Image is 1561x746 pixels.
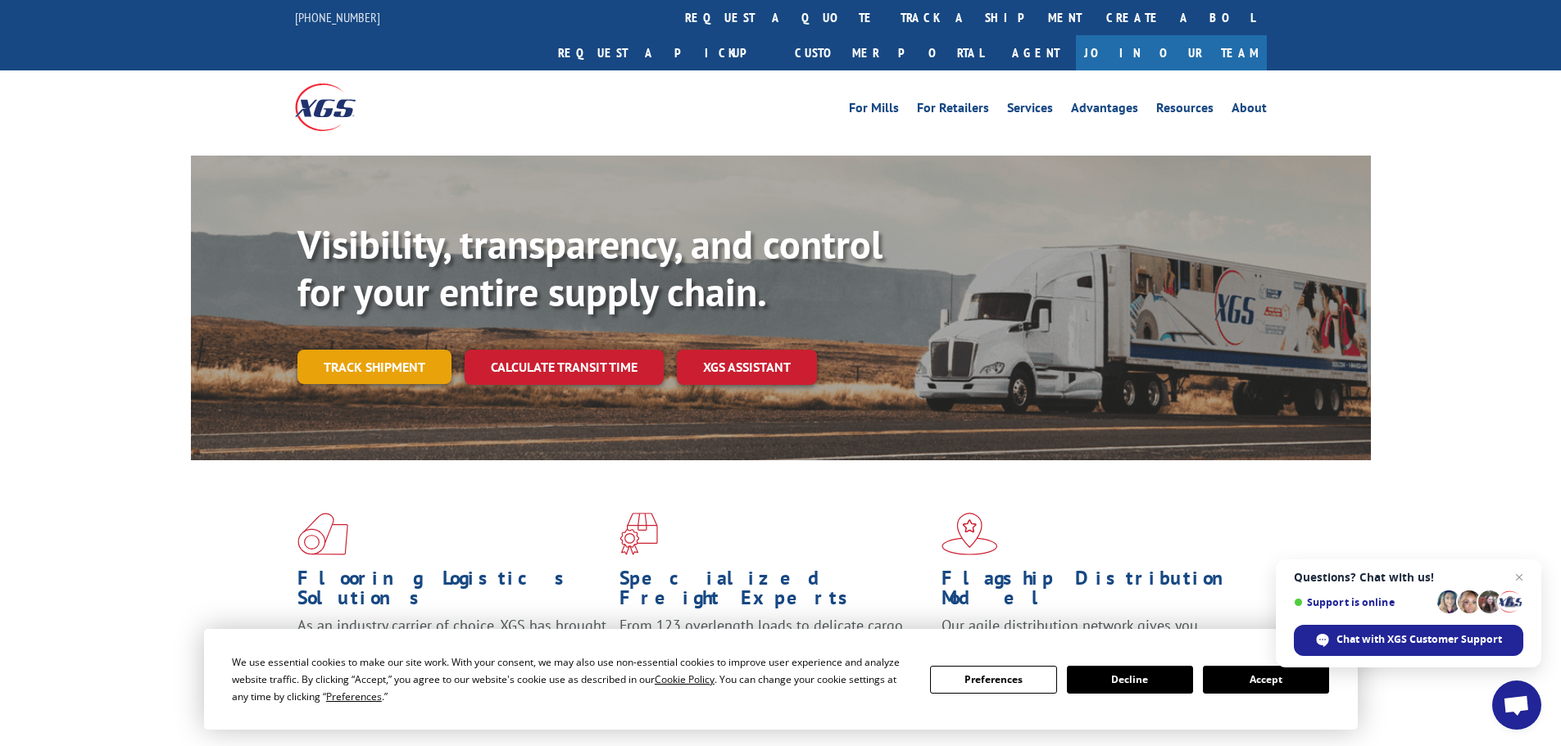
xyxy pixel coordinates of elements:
a: [PHONE_NUMBER] [295,9,380,25]
span: Our agile distribution network gives you nationwide inventory management on demand. [942,616,1243,654]
button: Accept [1203,666,1329,694]
a: For Mills [849,102,899,120]
span: Chat with XGS Customer Support [1336,632,1502,647]
a: Agent [996,35,1076,70]
h1: Flooring Logistics Solutions [297,568,607,616]
a: Join Our Team [1076,35,1267,70]
a: Request a pickup [546,35,783,70]
span: Support is online [1294,596,1432,608]
a: Calculate transit time [465,350,664,385]
a: Customer Portal [783,35,996,70]
a: Resources [1156,102,1214,120]
a: For Retailers [917,102,989,120]
span: Questions? Chat with us! [1294,571,1523,584]
span: Preferences [326,689,382,703]
a: Track shipment [297,350,452,384]
h1: Flagship Distribution Model [942,568,1251,616]
h1: Specialized Freight Experts [619,568,929,616]
img: xgs-icon-total-supply-chain-intelligence-red [297,513,348,555]
span: Close chat [1509,567,1529,587]
button: Decline [1067,666,1193,694]
img: xgs-icon-flagship-distribution-model-red [942,513,998,555]
div: Chat with XGS Customer Support [1294,625,1523,656]
div: We use essential cookies to make our site work. With your consent, we may also use non-essential ... [232,653,910,705]
div: Cookie Consent Prompt [204,629,1358,730]
span: Cookie Policy [655,672,715,686]
p: From 123 overlength loads to delicate cargo, our experienced staff knows the best way to move you... [619,616,929,689]
img: xgs-icon-focused-on-flooring-red [619,513,658,555]
button: Preferences [930,666,1056,694]
a: Services [1007,102,1053,120]
b: Visibility, transparency, and control for your entire supply chain. [297,219,883,317]
a: Advantages [1071,102,1138,120]
span: As an industry carrier of choice, XGS has brought innovation and dedication to flooring logistics... [297,616,606,674]
a: About [1232,102,1267,120]
div: Open chat [1492,680,1541,730]
a: XGS ASSISTANT [677,350,817,385]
